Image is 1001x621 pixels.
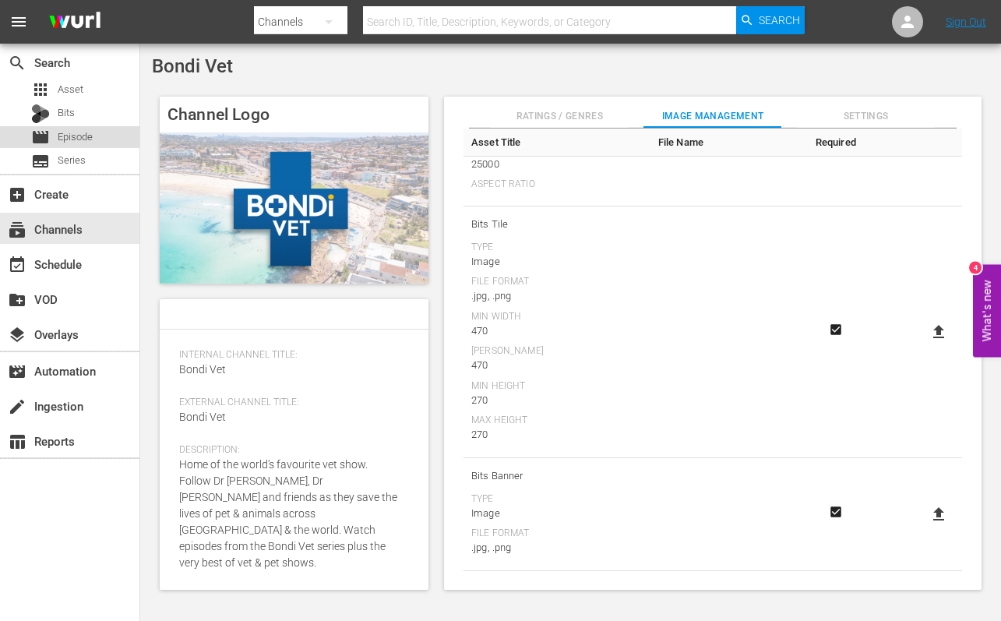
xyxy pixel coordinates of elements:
th: File Name [650,129,808,157]
span: Internal Channel Title: [179,349,401,362]
span: Bits [58,105,75,121]
div: File Format [471,527,643,540]
img: ans4CAIJ8jUAAAAAAAAAAAAAAAAAAAAAAAAgQb4GAAAAAAAAAAAAAAAAAAAAAAAAJMjXAAAAAAAAAAAAAAAAAAAAAAAAgAT5G... [37,4,112,41]
div: File Format [471,276,643,288]
span: Settings [797,108,935,125]
span: Bondi Vet [179,411,226,423]
span: Description: [179,444,401,457]
svg: Required [827,323,845,337]
span: Automation [8,362,26,381]
span: Search [759,6,800,34]
div: Type [471,242,643,254]
span: Search [8,54,26,72]
div: Image [471,506,643,521]
span: Episode [31,128,50,146]
span: Reports [8,432,26,451]
span: Ratings / Genres [491,108,629,125]
div: [PERSON_NAME] [471,345,643,358]
span: External Channel Title: [179,397,401,409]
button: Search [736,6,805,34]
img: Bondi Vet [160,132,428,284]
span: Series [58,153,86,168]
span: Ingestion [8,397,26,416]
div: Min Width [471,311,643,323]
span: apps [31,80,50,99]
div: Aspect Ratio [471,178,643,191]
th: Required [808,129,864,157]
a: Sign Out [946,16,986,28]
div: 270 [471,393,643,408]
span: Asset [58,82,83,97]
span: Bondi Vet [152,55,233,77]
button: Open Feedback Widget [973,264,1001,357]
span: VOD [8,291,26,309]
th: Asset Title [463,129,650,157]
div: Min Height [471,380,643,393]
span: Bits Banner [471,466,643,486]
span: Home of the world's favourite vet show. Follow Dr [PERSON_NAME], Dr [PERSON_NAME] and friends as ... [179,458,397,569]
h4: Channel Logo [160,97,428,132]
div: 470 [471,358,643,373]
span: menu [9,12,28,31]
span: Create [8,185,26,204]
svg: Required [827,505,845,519]
div: 4 [969,261,982,273]
div: .jpg, .png [471,540,643,556]
div: Type [471,493,643,506]
span: Series [31,152,50,171]
div: Image [471,254,643,270]
span: Channels [8,221,26,239]
div: 270 [471,427,643,443]
span: Episode [58,129,93,145]
span: Overlays [8,326,26,344]
div: .jpg, .png [471,288,643,304]
span: Schedule [8,256,26,274]
span: Bits Tile [471,214,643,235]
div: Max Height [471,415,643,427]
div: 470 [471,323,643,339]
span: Bondi Vet [179,363,226,376]
span: Image Management [643,108,781,125]
div: 25000 [471,157,643,172]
